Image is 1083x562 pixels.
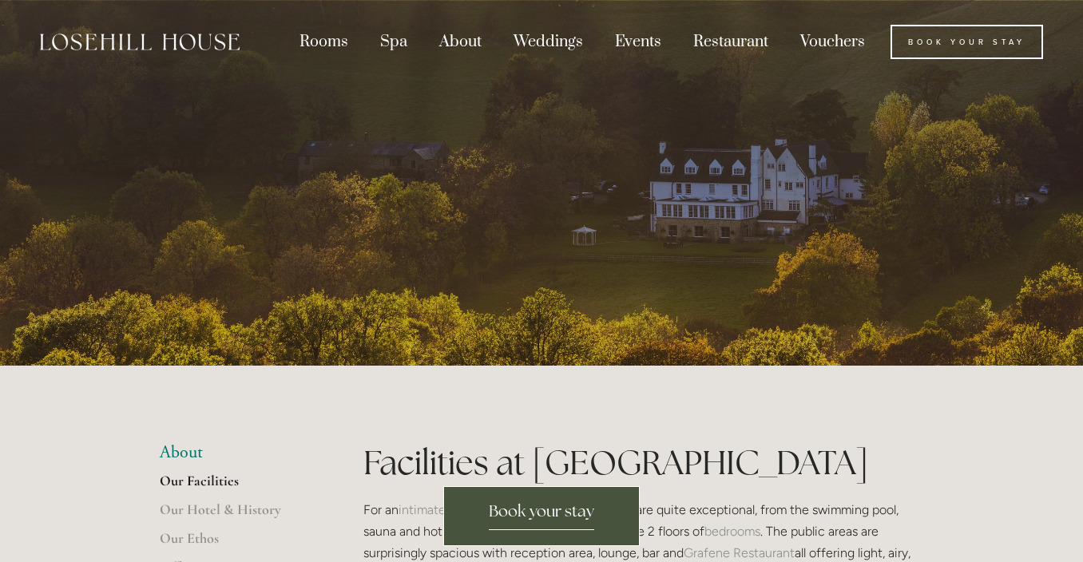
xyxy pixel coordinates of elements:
div: Events [601,24,676,60]
div: Spa [366,24,422,60]
a: Vouchers [786,24,879,60]
li: About [160,442,312,463]
span: Book your stay [489,501,594,530]
img: Losehill House [40,34,240,50]
a: Grafene Restaurant [684,545,795,560]
a: Book your stay [443,486,640,546]
h1: Facilities at [GEOGRAPHIC_DATA] [363,442,923,482]
a: Book Your Stay [891,25,1043,60]
div: Restaurant [679,24,783,60]
a: Our Facilities [160,472,312,501]
div: Weddings [499,24,597,60]
div: Rooms [285,24,363,60]
div: About [425,24,496,60]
